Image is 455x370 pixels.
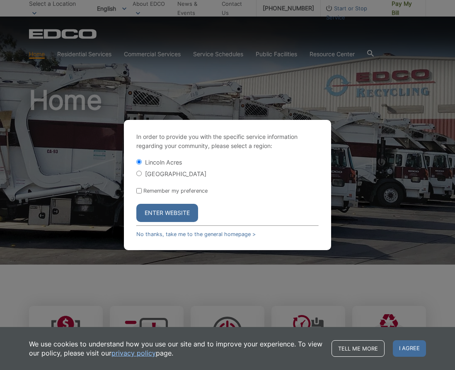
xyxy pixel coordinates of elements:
p: In order to provide you with the specific service information regarding your community, please se... [136,132,319,150]
label: [GEOGRAPHIC_DATA] [145,170,206,177]
a: No thanks, take me to the general homepage > [136,231,256,237]
label: Remember my preference [143,188,208,194]
button: Enter Website [136,204,198,222]
a: privacy policy [111,349,156,358]
a: Tell me more [332,340,385,357]
p: We use cookies to understand how you use our site and to improve your experience. To view our pol... [29,339,323,358]
label: Lincoln Acres [145,159,182,166]
span: I agree [393,340,426,357]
